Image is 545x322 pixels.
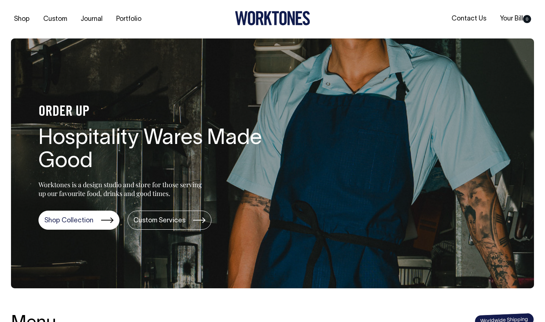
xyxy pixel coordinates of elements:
[113,13,144,25] a: Portfolio
[11,13,33,25] a: Shop
[40,13,70,25] a: Custom
[38,127,273,174] h1: Hospitality Wares Made Good
[497,13,534,25] a: Your Bill0
[128,211,211,230] a: Custom Services
[38,104,273,120] h4: ORDER UP
[449,13,489,25] a: Contact Us
[78,13,106,25] a: Journal
[38,211,119,230] a: Shop Collection
[38,180,205,198] p: Worktones is a design studio and store for those serving up our favourite food, drinks and good t...
[523,15,531,23] span: 0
